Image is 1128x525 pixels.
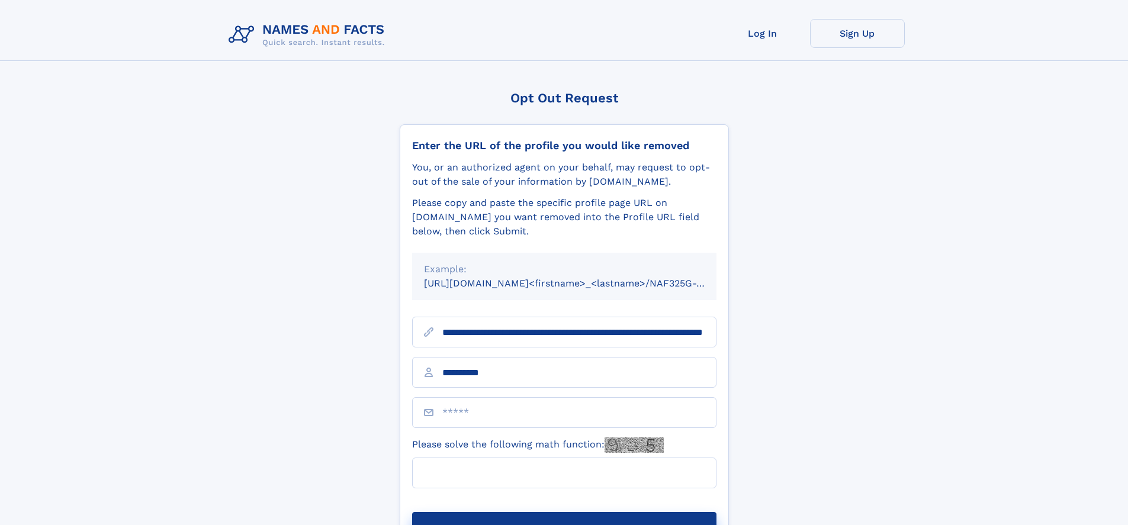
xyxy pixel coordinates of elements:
div: Enter the URL of the profile you would like removed [412,139,716,152]
div: Opt Out Request [400,91,729,105]
div: You, or an authorized agent on your behalf, may request to opt-out of the sale of your informatio... [412,160,716,189]
div: Please copy and paste the specific profile page URL on [DOMAIN_NAME] you want removed into the Pr... [412,196,716,239]
a: Log In [715,19,810,48]
img: Logo Names and Facts [224,19,394,51]
div: Example: [424,262,705,276]
label: Please solve the following math function: [412,437,664,453]
a: Sign Up [810,19,905,48]
small: [URL][DOMAIN_NAME]<firstname>_<lastname>/NAF325G-xxxxxxxx [424,278,739,289]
